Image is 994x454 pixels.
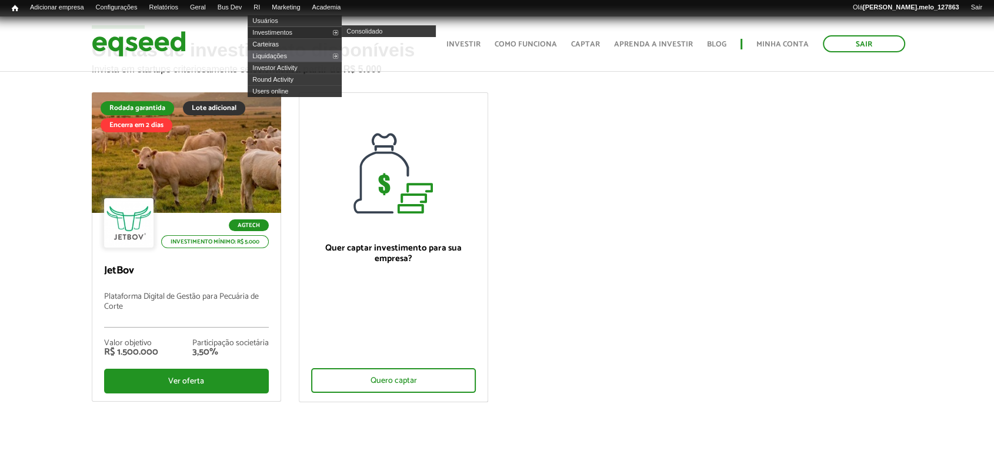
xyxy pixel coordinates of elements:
p: Investimento mínimo: R$ 5.000 [161,235,269,248]
span: Início [12,4,18,12]
a: Blog [707,41,726,48]
div: Quero captar [311,368,476,393]
p: Agtech [229,219,269,231]
a: Como funciona [495,41,557,48]
div: Encerra em 2 dias [101,118,172,132]
a: Olá[PERSON_NAME].melo_127863 [847,3,965,12]
a: Sair [965,3,988,12]
div: Participação societária [192,339,269,348]
a: RI [248,3,266,12]
strong: [PERSON_NAME].melo_127863 [863,4,959,11]
div: Ver oferta [104,369,269,393]
div: Rodada garantida [101,101,174,115]
a: Academia [306,3,347,12]
a: Aprenda a investir [614,41,693,48]
div: R$ 1.500.000 [104,348,158,357]
a: Captar [571,41,600,48]
a: Bus Dev [212,3,248,12]
p: Plataforma Digital de Gestão para Pecuária de Corte [104,292,269,328]
div: Valor objetivo [104,339,158,348]
a: Quer captar investimento para sua empresa? Quero captar [299,92,488,402]
p: JetBov [104,265,269,278]
a: Adicionar empresa [24,3,90,12]
a: Investir [446,41,481,48]
a: Rodada garantida Lote adicional Encerra em 2 dias Agtech Investimento mínimo: R$ 5.000 JetBov Pla... [92,92,281,402]
a: Minha conta [756,41,809,48]
a: Geral [184,3,212,12]
a: Sair [823,35,905,52]
div: Lote adicional [183,101,245,115]
a: Relatórios [143,3,184,12]
a: Início [6,3,24,14]
a: Marketing [266,3,306,12]
div: 3,50% [192,348,269,357]
img: EqSeed [92,28,186,59]
p: Quer captar investimento para sua empresa? [311,243,476,264]
a: Usuários [248,15,342,26]
a: Configurações [90,3,144,12]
